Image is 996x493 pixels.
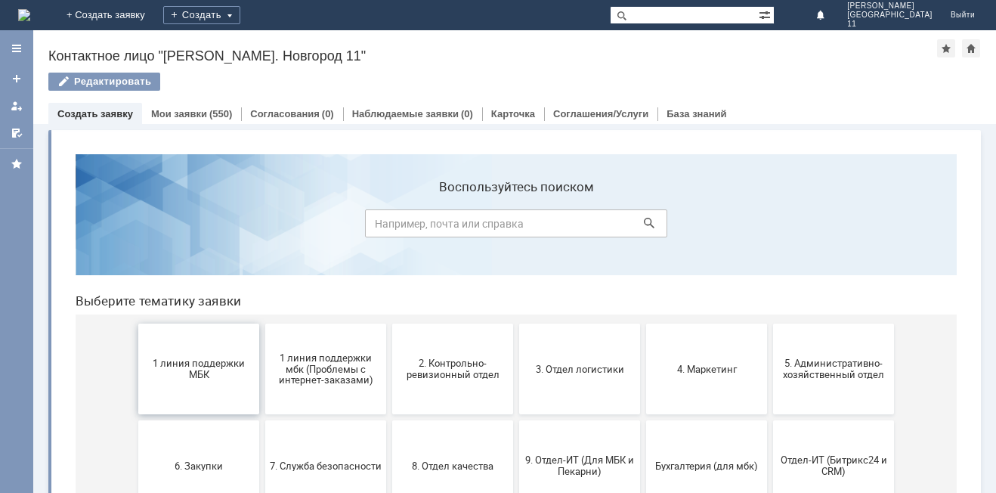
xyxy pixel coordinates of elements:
[329,375,450,466] button: Франчайзинг
[714,414,826,426] span: не актуален
[250,108,320,119] a: Согласования
[714,215,826,238] span: 5. Административно-хозяйственный отдел
[456,375,577,466] button: Это соглашение не активно!
[333,215,445,238] span: 2. Контрольно-ревизионный отдел
[202,375,323,466] button: Финансовый отдел
[5,121,29,145] a: Мои согласования
[587,221,699,232] span: 4. Маркетинг
[206,414,318,426] span: Финансовый отдел
[583,375,704,466] button: [PERSON_NAME]. Услуги ИТ для МБК (оформляет L1)
[456,181,577,272] button: 3. Отдел логистики
[937,39,955,57] div: Добавить в избранное
[583,278,704,369] button: Бухгалтерия (для мбк)
[79,215,191,238] span: 1 линия поддержки МБК
[18,9,30,21] a: Перейти на домашнюю страницу
[847,11,933,20] span: [GEOGRAPHIC_DATA]
[553,108,648,119] a: Соглашения/Услуги
[206,209,318,243] span: 1 линия поддержки мбк (Проблемы с интернет-заказами)
[847,2,933,11] span: [PERSON_NAME]
[583,181,704,272] button: 4. Маркетинг
[460,409,572,432] span: Это соглашение не активно!
[456,278,577,369] button: 9. Отдел-ИТ (Для МБК и Пекарни)
[75,181,196,272] button: 1 линия поддержки МБК
[491,108,535,119] a: Карточка
[460,221,572,232] span: 3. Отдел логистики
[847,20,933,29] span: 11
[302,37,604,52] label: Воспользуйтесь поиском
[75,375,196,466] button: Отдел-ИТ (Офис)
[79,318,191,329] span: 6. Закупки
[759,7,774,21] span: Расширенный поиск
[710,181,831,272] button: 5. Административно-хозяйственный отдел
[352,108,459,119] a: Наблюдаемые заявки
[962,39,980,57] div: Сделать домашней страницей
[202,278,323,369] button: 7. Служба безопасности
[333,318,445,329] span: 8. Отдел качества
[202,181,323,272] button: 1 линия поддержки мбк (Проблемы с интернет-заказами)
[587,318,699,329] span: Бухгалтерия (для мбк)
[714,312,826,335] span: Отдел-ИТ (Битрикс24 и CRM)
[209,108,232,119] div: (550)
[460,312,572,335] span: 9. Отдел-ИТ (Для МБК и Пекарни)
[329,278,450,369] button: 8. Отдел качества
[12,151,893,166] header: Выберите тематику заявки
[322,108,334,119] div: (0)
[75,278,196,369] button: 6. Закупки
[79,414,191,426] span: Отдел-ИТ (Офис)
[587,403,699,437] span: [PERSON_NAME]. Услуги ИТ для МБК (оформляет L1)
[333,414,445,426] span: Франчайзинг
[710,375,831,466] button: не актуален
[710,278,831,369] button: Отдел-ИТ (Битрикс24 и CRM)
[302,67,604,95] input: Например, почта или справка
[48,48,937,64] div: Контактное лицо "[PERSON_NAME]. Новгород 11"
[151,108,207,119] a: Мои заявки
[5,94,29,118] a: Мои заявки
[5,67,29,91] a: Создать заявку
[667,108,726,119] a: База знаний
[163,6,240,24] div: Создать
[329,181,450,272] button: 2. Контрольно-ревизионный отдел
[57,108,133,119] a: Создать заявку
[18,9,30,21] img: logo
[461,108,473,119] div: (0)
[206,318,318,329] span: 7. Служба безопасности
